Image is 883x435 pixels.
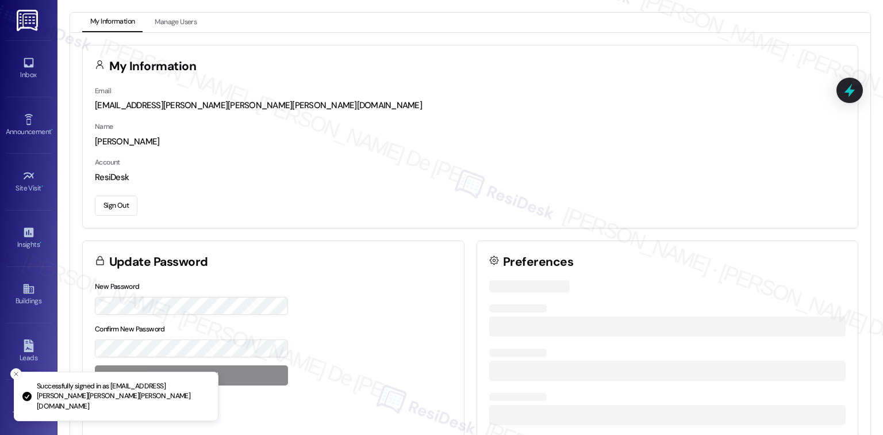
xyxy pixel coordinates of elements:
[503,256,573,268] h3: Preferences
[6,392,52,423] a: Templates •
[95,325,165,334] label: Confirm New Password
[6,166,52,197] a: Site Visit •
[6,223,52,254] a: Insights •
[6,53,52,84] a: Inbox
[41,182,43,190] span: •
[40,239,41,247] span: •
[147,13,205,32] button: Manage Users
[10,368,22,380] button: Close toast
[95,158,120,167] label: Account
[82,13,143,32] button: My Information
[95,136,846,148] div: [PERSON_NAME]
[95,171,846,184] div: ResiDesk
[6,336,52,367] a: Leads
[95,196,137,216] button: Sign Out
[6,279,52,310] a: Buildings
[109,60,197,72] h3: My Information
[17,10,40,31] img: ResiDesk Logo
[95,282,140,291] label: New Password
[37,381,209,412] p: Successfully signed in as [EMAIL_ADDRESS][PERSON_NAME][PERSON_NAME][PERSON_NAME][DOMAIN_NAME]
[95,86,111,96] label: Email
[51,126,53,134] span: •
[95,100,846,112] div: [EMAIL_ADDRESS][PERSON_NAME][PERSON_NAME][PERSON_NAME][DOMAIN_NAME]
[109,256,208,268] h3: Update Password
[95,122,113,131] label: Name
